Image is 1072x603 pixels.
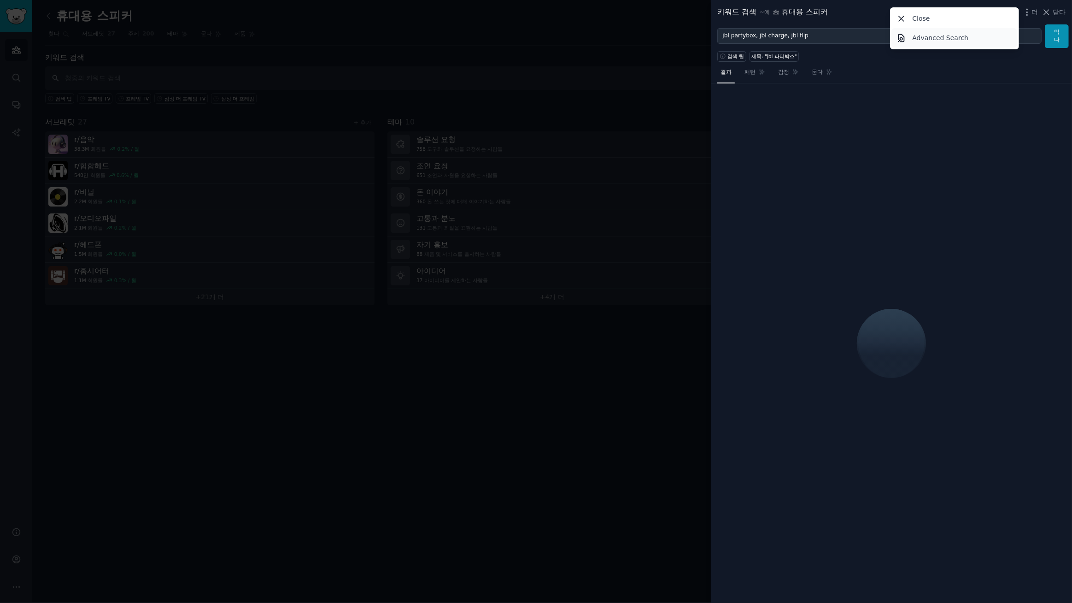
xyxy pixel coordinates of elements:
font: 키워드 검색 [717,7,756,16]
font: 더 [1032,8,1038,16]
font: 감정 [778,69,789,75]
font: 검색 팁 [727,53,744,59]
font: 제목: "jbl 파티박스" [751,53,797,59]
a: Advanced Search [891,28,1017,47]
font: 패턴 [744,69,756,75]
p: Close [913,14,930,24]
a: 결과 [717,65,735,84]
input: 귀하의 사업과 관련된 키워드를 시도해 보세요 [717,28,1042,44]
button: 더 [1022,7,1038,17]
font: 먹다 [1054,29,1060,43]
a: 제목: "jbl 파티박스" [750,51,799,62]
font: 휴대용 스피커 [781,7,828,16]
a: 감정 [775,65,802,84]
a: 패턴 [741,65,768,84]
p: Advanced Search [913,33,969,43]
button: 먹다 [1045,24,1069,48]
a: 묻다 [808,65,836,84]
font: ~에 [760,9,770,15]
font: 결과 [721,69,732,75]
button: 닫다 [1042,7,1066,17]
font: 닫다 [1053,8,1066,16]
font: 묻다 [812,69,823,75]
button: 검색 팁 [717,51,746,62]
